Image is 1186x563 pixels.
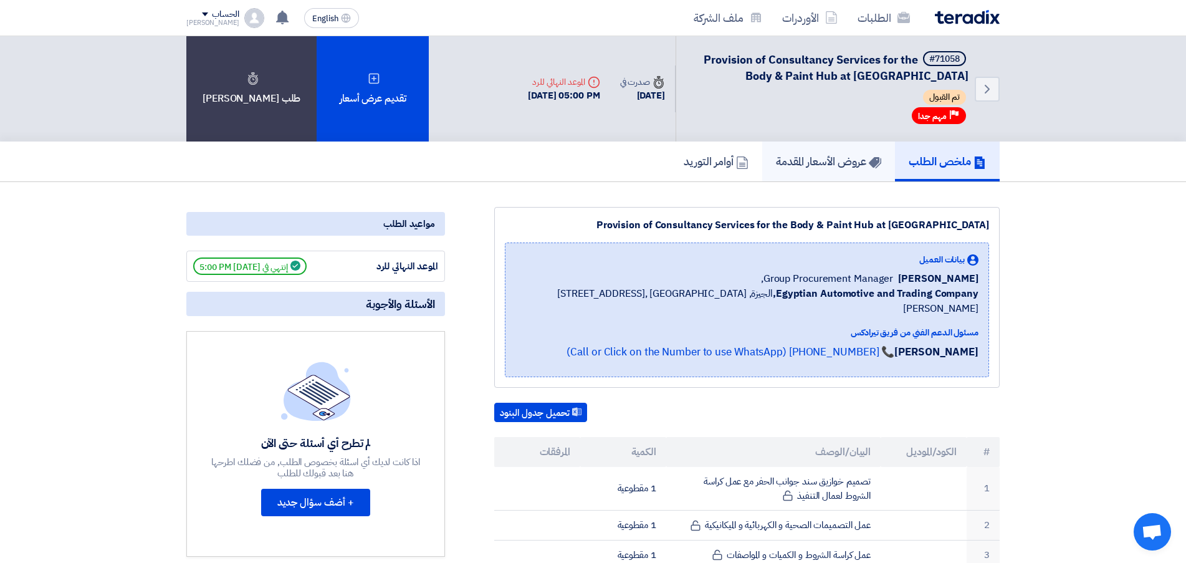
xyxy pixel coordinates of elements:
h5: عروض الأسعار المقدمة [776,154,881,168]
b: Egyptian Automotive and Trading Company, [773,286,978,301]
button: English [304,8,359,28]
a: عروض الأسعار المقدمة [762,142,895,181]
div: مسئول الدعم الفني من فريق تيرادكس [515,326,978,339]
div: الحساب [212,9,239,20]
td: 2 [967,511,1000,541]
span: مهم جدا [918,110,947,122]
td: 1 مقطوعية [580,467,666,511]
td: عمل التصميمات الصحية و الكهربائية و الميكانيكية [666,511,881,541]
img: Teradix logo [935,10,1000,24]
span: الأسئلة والأجوبة [366,297,435,311]
div: Provision of Consultancy Services for the Body & Paint Hub at [GEOGRAPHIC_DATA] [505,218,989,233]
h5: أوامر التوريد [684,154,748,168]
span: إنتهي في [DATE] 5:00 PM [193,257,307,275]
div: تقديم عرض أسعار [317,36,429,142]
div: طلب [PERSON_NAME] [186,36,317,142]
h5: Provision of Consultancy Services for the Body & Paint Hub at Abu Rawash [691,51,968,84]
div: [DATE] [620,89,665,103]
span: English [312,14,338,23]
span: الجيزة, [GEOGRAPHIC_DATA] ,[STREET_ADDRESS][PERSON_NAME] [515,286,978,316]
div: [DATE] 05:00 PM [528,89,600,103]
span: Group Procurement Manager, [761,271,893,286]
div: #71058 [929,55,960,64]
th: الكمية [580,437,666,467]
td: 1 [967,467,1000,511]
a: ملخص الطلب [895,142,1000,181]
div: Open chat [1134,513,1171,551]
span: بيانات العميل [919,253,965,266]
th: البيان/الوصف [666,437,881,467]
div: صدرت في [620,75,665,89]
h5: ملخص الطلب [909,154,986,168]
div: الموعد النهائي للرد [528,75,600,89]
th: المرفقات [494,437,580,467]
span: [PERSON_NAME] [898,271,978,286]
button: + أضف سؤال جديد [261,489,370,516]
a: ملف الشركة [684,3,772,32]
a: الأوردرات [772,3,848,32]
td: تصميم خوازيق سند جوانب الحفر مع عمل كراسة الشروط لعمال التنفيذ [666,467,881,511]
span: Provision of Consultancy Services for the Body & Paint Hub at [GEOGRAPHIC_DATA] [704,51,968,84]
a: الطلبات [848,3,920,32]
div: اذا كانت لديك أي اسئلة بخصوص الطلب, من فضلك اطرحها هنا بعد قبولك للطلب [210,456,422,479]
span: تم القبول [923,90,966,105]
td: 1 مقطوعية [580,511,666,541]
div: لم تطرح أي أسئلة حتى الآن [210,436,422,450]
img: empty_state_list.svg [281,362,351,420]
th: الكود/الموديل [881,437,967,467]
button: تحميل جدول البنود [494,403,587,423]
a: 📞 [PHONE_NUMBER] (Call or Click on the Number to use WhatsApp) [567,344,894,360]
th: # [967,437,1000,467]
a: أوامر التوريد [670,142,762,181]
div: الموعد النهائي للرد [345,259,438,274]
div: مواعيد الطلب [186,212,445,236]
div: [PERSON_NAME] [186,19,239,26]
strong: [PERSON_NAME] [894,344,978,360]
img: profile_test.png [244,8,264,28]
